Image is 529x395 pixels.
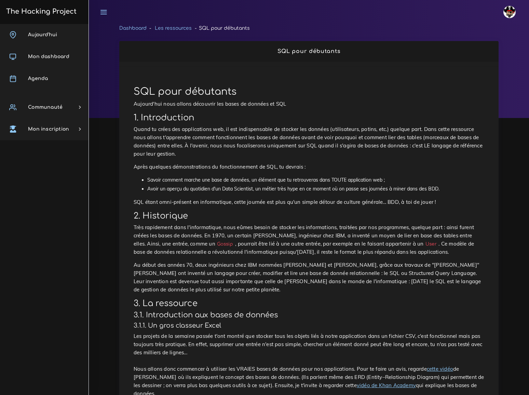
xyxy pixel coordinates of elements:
[134,113,484,123] h2: 1. Introduction
[134,86,484,98] h1: SQL pour débutants
[4,8,77,15] h3: The Hacking Project
[134,223,484,256] p: Très rapidement dans l'informatique, nous eûmes besoin de stocker les informations, traitées par ...
[147,176,484,184] li: Savoir comment marche une base de données, un élément que tu retrouveras dans TOUTE application w...
[28,127,69,132] span: Mon inscription
[134,125,484,158] p: Quand tu crées des applications web, il est indispensable de stocker les données (utilisateurs, p...
[28,76,48,81] span: Agenda
[134,198,484,206] p: SQL étant omni-présent en informatique, cette journée est plus qu'un simple détour de culture gén...
[155,26,192,31] a: Les ressources
[215,240,235,248] code: Gossip
[134,100,484,108] p: Aujourd'hui nous allons découvrir les bases de données et SQL
[134,299,484,308] h2: 3. La ressource
[134,322,484,329] h4: 3.1.1. Un gros classeur Excel
[28,54,69,59] span: Mon dashboard
[119,26,147,31] a: Dashboard
[357,382,416,389] a: vidéo de Khan Academy
[147,185,484,193] li: Avoir un aperçu du quotidien d'un Data Scientist, un métier très hype en ce moment où on passe se...
[503,6,516,18] img: avatar
[28,32,57,37] span: Aujourd'hui
[134,261,484,294] p: Au début des années 70, deux ingénieurs chez IBM nommées [PERSON_NAME] et [PERSON_NAME], grâce au...
[423,240,438,248] code: User
[126,48,491,55] h2: SQL pour débutants
[134,211,484,221] h2: 2. Historique
[192,24,249,32] li: SQL pour débutants
[134,163,484,171] p: Après quelques démonstrations du fonctionnement de SQL, tu devrais :
[28,105,63,110] span: Communauté
[134,311,484,319] h3: 3.1. Introduction aux bases de données
[427,366,453,372] a: cette vidéo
